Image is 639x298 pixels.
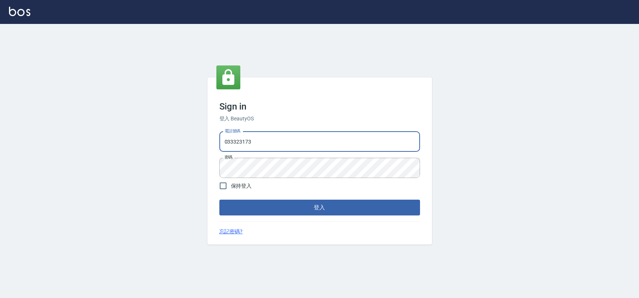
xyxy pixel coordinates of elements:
h6: 登入 BeautyOS [219,115,420,123]
label: 密碼 [225,154,232,160]
button: 登入 [219,200,420,215]
img: Logo [9,7,30,16]
span: 保持登入 [231,182,252,190]
h3: Sign in [219,101,420,112]
a: 忘記密碼? [219,228,243,236]
label: 電話號碼 [225,128,240,134]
